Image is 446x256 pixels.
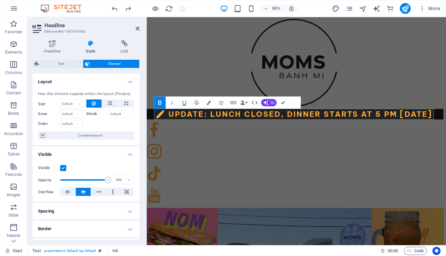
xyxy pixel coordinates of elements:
label: Grow [38,110,60,118]
strong: 🥖 Update: Lunch Closed, Dinner Starts at 5 PM [DATE] [10,103,317,113]
button: Container layout [38,131,134,140]
button: Usercentrics [432,247,441,255]
p: Content [6,90,21,96]
h6: Session time [380,247,398,255]
p: Features [5,172,22,177]
h6: 90% [271,4,282,13]
button: Strikethrough [191,96,202,109]
button: design [332,4,340,13]
button: Text [33,60,83,68]
button: text_generator [373,4,381,13]
span: Code [407,247,424,255]
button: Colors [203,96,215,109]
label: Visible [38,164,60,172]
span: Click to select. Double-click to edit [112,247,118,255]
button: undo [110,4,119,13]
i: Pages (Ctrl+Alt+S) [345,5,353,13]
button: Code [404,247,427,255]
label: Order [38,120,60,128]
span: Container layout [48,131,132,140]
input: Default [108,110,135,118]
h4: Shadow [33,238,140,255]
i: This element is a customizable preset [99,249,102,253]
label: Shrink [86,110,108,118]
span: AI [271,101,274,105]
h4: Style [75,40,109,54]
button: HTML [249,96,261,109]
input: Default [60,110,83,118]
h4: Link [109,40,140,54]
button: Underline (⌘U) [179,96,190,109]
button: Data Bindings [240,96,248,109]
h4: Headline [33,40,75,54]
span: . preset-text-v2-default .bg-default [43,247,96,255]
button: redo [124,4,132,13]
p: Header [7,233,20,238]
p: Images [7,192,21,198]
p: Columns [5,70,22,75]
img: Editor Logo [39,4,90,13]
input: Default [60,120,83,128]
p: Boxes [8,111,19,116]
button: Click here to leave preview mode and continue editing [151,4,159,13]
button: navigator [359,4,367,13]
button: More [416,3,443,14]
h4: Visible [33,146,140,159]
h4: Layout [33,74,140,86]
span: Text [41,60,81,68]
span: More [419,5,440,12]
i: Redo: Change opacity (Ctrl+Y, ⌘+Y) [124,5,132,13]
h4: Border [33,221,140,237]
label: Size [38,102,60,106]
button: Icons [215,96,227,109]
p: Tables [7,151,20,157]
p: Accordion [4,131,23,136]
p: Slider [8,213,19,218]
h2: Headline [44,22,140,29]
h4: Spacing [33,203,140,219]
p: Favorites [5,29,22,35]
i: Navigator [359,5,367,13]
h3: Element #ed-1007540082 [44,29,126,35]
a: Click to cancel selection. Double-click to open Pages [5,247,22,255]
span: Element [92,60,138,68]
div: How this element expands within the layout (Flexbox). [38,91,134,97]
button: Italic (⌘I) [166,96,178,109]
label: Opacity [38,178,60,182]
label: Overflow [38,188,60,196]
nav: breadcrumb [32,247,118,255]
button: Link [228,96,239,109]
button: Element [83,60,140,68]
i: Design (Ctrl+Alt+Y) [332,5,340,13]
button: Bold (⌘B) [154,96,166,109]
button: publish [400,3,411,14]
i: Undo: Change background color (Ctrl+Z) [111,5,119,13]
span: : [392,248,393,253]
button: reload [165,4,173,13]
i: On resize automatically adjust zoom level to fit chosen device. [288,5,295,12]
i: Publish [401,5,409,13]
button: Confirm (⌘+⏎) [277,96,289,109]
button: AI [261,99,277,106]
button: 90% [261,4,285,13]
button: pages [345,4,354,13]
div: % [124,176,134,184]
i: AI Writer [373,5,380,13]
p: Elements [5,50,22,55]
button: commerce [386,4,394,13]
span: 00 00 [388,247,398,255]
span: Click to select. Double-click to edit [32,247,41,255]
i: Commerce [386,5,394,13]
